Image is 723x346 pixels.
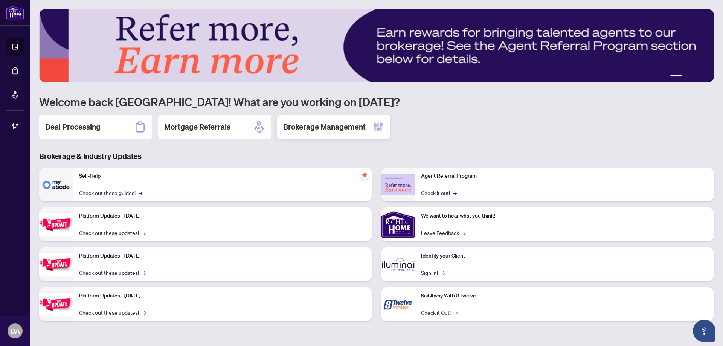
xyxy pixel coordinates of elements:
img: logo [6,6,24,20]
span: DA [11,326,20,336]
img: Platform Updates - July 8, 2025 [39,253,73,276]
img: Identify your Client [381,247,415,281]
span: → [454,308,458,317]
span: → [462,229,466,237]
img: Slide 0 [39,9,714,82]
p: Platform Updates - [DATE] [79,212,366,220]
h2: Brokerage Management [283,122,366,132]
p: Platform Updates - [DATE] [79,252,366,260]
img: Platform Updates - June 23, 2025 [39,293,73,316]
span: → [441,268,445,277]
h1: Welcome back [GEOGRAPHIC_DATA]! What are you working on [DATE]? [39,95,714,109]
span: pushpin [360,171,369,180]
a: Check out these guides!→ [79,189,142,197]
h2: Mortgage Referrals [164,122,230,132]
span: → [142,308,146,317]
a: Leave Feedback→ [421,229,466,237]
p: Self-Help [79,172,366,180]
span: → [142,229,146,237]
p: Identify your Client [421,252,708,260]
a: Check out these updates!→ [79,229,146,237]
a: Check it Out!→ [421,308,458,317]
button: 4 [697,75,700,78]
img: Platform Updates - July 21, 2025 [39,213,73,236]
img: Sail Away With 8Twelve [381,287,415,321]
a: Check it out!→ [421,189,457,197]
p: Agent Referral Program [421,172,708,180]
p: Sail Away With 8Twelve [421,292,708,300]
a: Check out these updates!→ [79,268,146,277]
h2: Deal Processing [45,122,101,132]
a: Sign In!→ [421,268,445,277]
img: Agent Referral Program [381,174,415,195]
button: Open asap [693,320,715,342]
span: → [139,189,142,197]
p: Platform Updates - [DATE] [79,292,366,300]
h3: Brokerage & Industry Updates [39,151,714,162]
button: 2 [685,75,688,78]
img: Self-Help [39,168,73,201]
a: Check out these updates!→ [79,308,146,317]
p: We want to hear what you think! [421,212,708,220]
span: → [142,268,146,277]
button: 1 [670,75,682,78]
span: → [453,189,457,197]
button: 5 [703,75,706,78]
button: 3 [691,75,694,78]
img: We want to hear what you think! [381,207,415,241]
